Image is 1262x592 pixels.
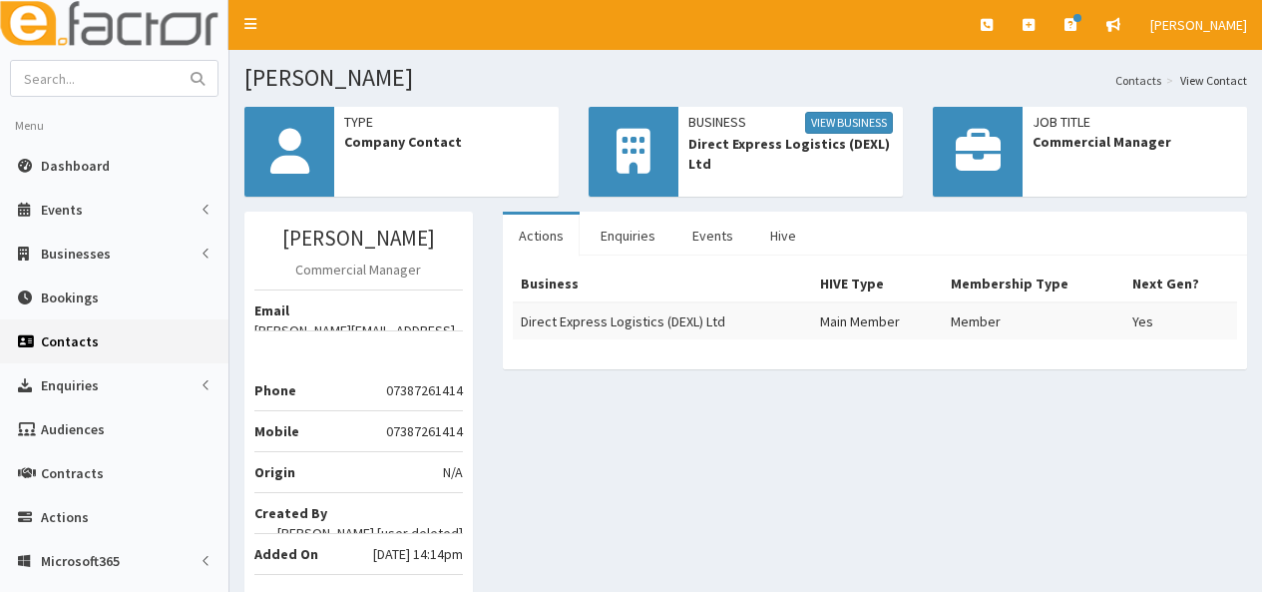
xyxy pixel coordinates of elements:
[344,132,549,152] span: Company Contact
[254,381,296,399] b: Phone
[754,215,812,257] a: Hive
[254,320,463,380] span: [PERSON_NAME][EMAIL_ADDRESS][PERSON_NAME][PERSON_NAME][DOMAIN_NAME]
[443,462,463,482] span: N/A
[1161,72,1247,89] li: View Contact
[254,301,289,319] b: Email
[513,302,813,339] td: Direct Express Logistics (DEXL) Ltd
[11,61,179,96] input: Search...
[41,552,120,570] span: Microsoft365
[585,215,671,257] a: Enquiries
[254,545,318,563] b: Added On
[254,422,299,440] b: Mobile
[513,266,813,302] th: Business
[41,289,99,306] span: Bookings
[943,266,1124,302] th: Membership Type
[254,504,327,522] b: Created By
[1033,132,1237,152] span: Commercial Manager
[503,215,580,257] a: Actions
[254,463,295,481] b: Origin
[244,65,1247,91] h1: [PERSON_NAME]
[41,376,99,394] span: Enquiries
[344,112,549,132] span: Type
[1150,16,1247,34] span: [PERSON_NAME]
[1115,72,1161,89] a: Contacts
[41,420,105,438] span: Audiences
[41,201,83,219] span: Events
[373,544,463,564] span: [DATE] 14:14pm
[41,508,89,526] span: Actions
[812,266,943,302] th: HIVE Type
[805,112,893,134] a: View Business
[254,260,463,280] p: Commercial Manager
[812,302,943,339] td: Main Member
[277,523,463,543] span: [PERSON_NAME] [user deleted]
[1033,112,1237,132] span: Job Title
[676,215,749,257] a: Events
[1124,266,1237,302] th: Next Gen?
[41,245,111,263] span: Businesses
[386,421,463,441] span: 07387261414
[386,380,463,400] span: 07387261414
[688,112,893,134] span: Business
[41,157,110,175] span: Dashboard
[41,332,99,350] span: Contacts
[688,134,893,174] span: Direct Express Logistics (DEXL) Ltd
[41,464,104,482] span: Contracts
[943,302,1124,339] td: Member
[1124,302,1237,339] td: Yes
[254,227,463,250] h3: [PERSON_NAME]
